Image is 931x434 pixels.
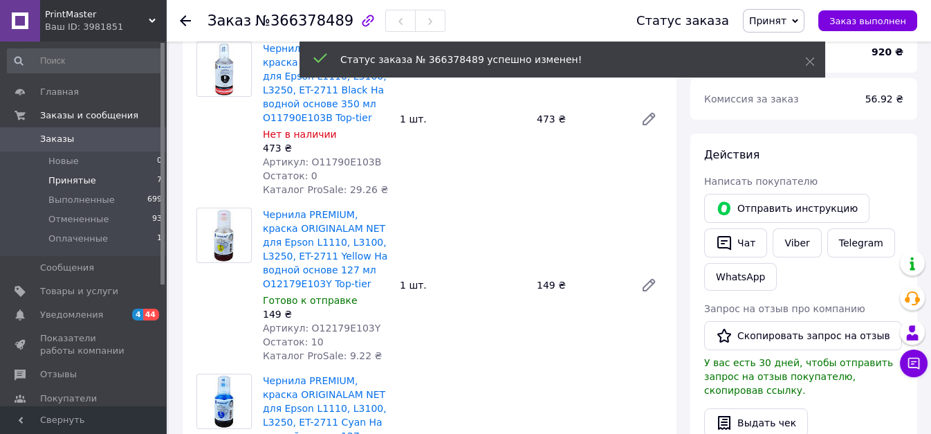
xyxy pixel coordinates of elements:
[255,12,353,29] span: №366378489
[263,170,317,181] span: Остаток: 0
[818,10,917,31] button: Заказ выполнен
[531,109,629,129] div: 473 ₴
[48,233,108,245] span: Оплаченные
[45,8,149,21] span: PrintMaster
[45,21,166,33] div: Ваш ID: 3981851
[40,262,94,274] span: Сообщения
[704,357,893,396] span: У вас есть 30 дней, чтобы отправить запрос на отзыв покупателю, скопировав ссылку.
[394,275,531,295] div: 1 шт.
[773,228,821,257] a: Viber
[7,48,163,73] input: Поиск
[704,148,759,161] span: Действия
[48,155,79,168] span: Новые
[263,184,388,195] span: Каталог ProSale: 29.26 ₴
[263,350,382,361] span: Каталог ProSale: 9.22 ₴
[143,309,159,320] span: 44
[180,14,191,28] div: Вернуться назад
[132,309,143,320] span: 4
[635,105,663,133] a: Редактировать
[208,208,241,262] img: Чернила PREMIUM, краска ORIGINALAM NET для Epson L1110, L3100, L3250, ET-2711 Yellow На водной ос...
[263,307,389,321] div: 149 ₴
[704,263,777,291] a: WhatsApp
[263,43,387,123] a: Чернила PREMIUM, краска ORIGINALAM NET для Epson L1110, L3100, L3250, ET-2711 Black На водной осн...
[40,86,79,98] span: Главная
[206,374,243,428] img: Чернила PREMIUM, краска ORIGINALAM NET для Epson L1110, L3100, L3250, ET-2711 Cyan На водной осно...
[263,295,358,306] span: Готово к отправке
[704,303,865,314] span: Запрос на отзыв про компанию
[263,129,337,140] span: Нет в наличии
[704,321,902,350] button: Скопировать запрос на отзыв
[152,213,162,226] span: 93
[704,194,869,223] button: Отправить инструкцию
[40,109,138,122] span: Заказы и сообщения
[704,93,799,105] span: Комиссия за заказ
[531,275,629,295] div: 149 ₴
[263,323,380,334] span: Артикул: O12179E103Y
[40,332,128,357] span: Показатели работы компании
[635,271,663,299] a: Редактировать
[40,133,74,145] span: Заказы
[263,141,389,155] div: 473 ₴
[40,368,77,381] span: Отзывы
[157,155,162,168] span: 0
[865,93,903,105] span: 56.92 ₴
[704,228,767,257] button: Чат
[48,194,115,206] span: Выполненные
[263,209,387,289] a: Чернила PREMIUM, краска ORIGINALAM NET для Epson L1110, L3100, L3250, ET-2711 Yellow На водной ос...
[394,109,531,129] div: 1 шт.
[900,350,928,377] button: Чат с покупателем
[872,46,903,57] b: 920 ₴
[157,174,162,187] span: 7
[40,309,103,321] span: Уведомления
[147,194,162,206] span: 699
[340,53,771,66] div: Статус заказа № 366378489 успешно изменен!
[208,12,251,29] span: Заказ
[40,392,97,405] span: Покупатели
[48,174,96,187] span: Принятые
[157,233,162,245] span: 1
[749,15,786,26] span: Принят
[263,336,324,347] span: Остаток: 10
[40,285,118,298] span: Товары и услуги
[704,176,818,187] span: Написать покупателю
[636,14,729,28] div: Статус заказа
[829,16,906,26] span: Заказ выполнен
[263,156,381,168] span: Артикул: O11790E103B
[48,213,109,226] span: Отмененные
[827,228,895,257] a: Telegram
[212,42,237,96] img: Чернила PREMIUM, краска ORIGINALAM NET для Epson L1110, L3100, L3250, ET-2711 Black На водной осн...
